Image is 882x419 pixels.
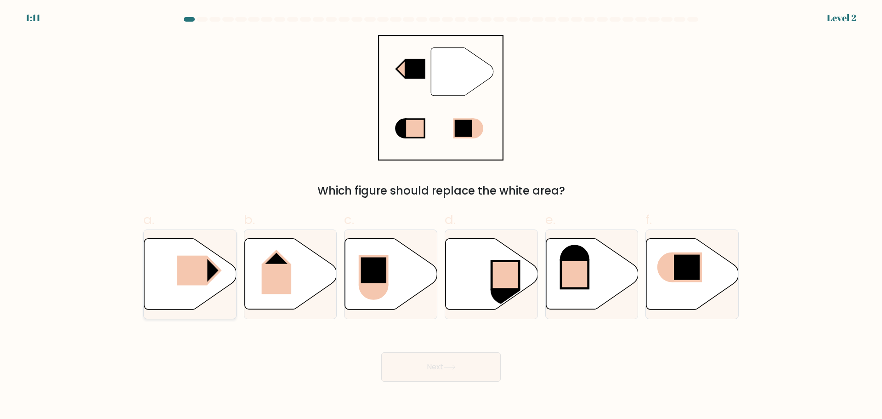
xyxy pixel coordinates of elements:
[244,211,255,229] span: b.
[645,211,652,229] span: f.
[445,211,456,229] span: d.
[431,48,494,96] g: "
[143,211,154,229] span: a.
[344,211,354,229] span: c.
[545,211,555,229] span: e.
[381,352,501,382] button: Next
[149,183,733,199] div: Which figure should replace the white area?
[827,11,856,25] div: Level 2
[26,11,40,25] div: 1:11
